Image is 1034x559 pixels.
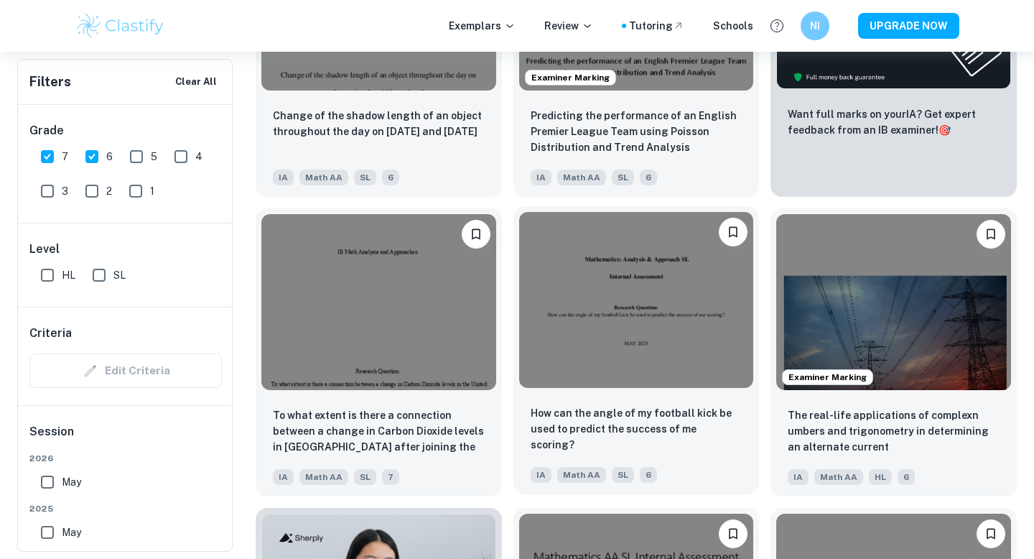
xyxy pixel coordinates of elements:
[150,183,154,199] span: 1
[382,170,399,185] span: 6
[273,108,485,139] p: Change of the shadow length of an object throughout the day on September 2 and November 2
[783,371,872,384] span: Examiner Marking
[640,467,657,483] span: 6
[75,11,166,40] img: Clastify logo
[544,18,593,34] p: Review
[977,220,1005,249] button: Bookmark
[814,469,863,485] span: Math AA
[531,467,551,483] span: IA
[719,519,747,548] button: Bookmark
[629,18,684,34] a: Tutoring
[273,170,294,185] span: IA
[449,18,516,34] p: Exemplars
[29,122,222,139] h6: Grade
[531,108,742,155] p: Predicting the performance of an English Premier League Team using Poisson Distribution and Trend...
[106,183,112,199] span: 2
[62,149,68,165] span: 7
[261,214,496,390] img: Math AA IA example thumbnail: To what extent is there a connection be
[788,106,1000,138] p: Want full marks on your IA ? Get expert feedback from an IB examiner!
[62,267,75,283] span: HL
[382,469,399,485] span: 7
[256,208,502,496] a: Bookmark To what extent is there a connection between a change in Carbon Dioxide levels in the Un...
[273,469,294,485] span: IA
[29,502,222,515] span: 2025
[62,474,81,490] span: May
[557,467,606,483] span: Math AA
[858,13,959,39] button: UPGRADE NOW
[299,170,348,185] span: Math AA
[776,214,1011,390] img: Math AA IA example thumbnail: The real-life applications of complexn u
[557,170,606,185] span: Math AA
[113,267,126,283] span: SL
[519,212,754,388] img: Math AA IA example thumbnail: How can the angle of my football kick be
[299,469,348,485] span: Math AA
[29,241,222,258] h6: Level
[29,72,71,92] h6: Filters
[172,71,220,93] button: Clear All
[801,11,829,40] button: NI
[612,170,634,185] span: SL
[273,407,485,456] p: To what extent is there a connection between a change in Carbon Dioxide levels in the United Stat...
[62,183,68,199] span: 3
[765,14,789,38] button: Help and Feedback
[151,149,157,165] span: 5
[788,407,1000,455] p: The real-life applications of complexn umbers and trigonometry in determining an alternate current
[29,452,222,465] span: 2026
[938,124,951,136] span: 🎯
[531,170,551,185] span: IA
[513,208,760,496] a: BookmarkHow can the angle of my football kick be used to predict the success of me scoring?IAMath...
[807,18,824,34] h6: NI
[354,469,376,485] span: SL
[526,71,615,84] span: Examiner Marking
[29,423,222,452] h6: Session
[977,519,1005,548] button: Bookmark
[106,149,113,165] span: 6
[62,525,81,540] span: May
[29,325,72,342] h6: Criteria
[713,18,753,34] a: Schools
[770,208,1017,496] a: Examiner MarkingBookmarkThe real-life applications of complexn umbers and trigonometry in determi...
[719,218,747,246] button: Bookmark
[462,220,490,249] button: Bookmark
[612,467,634,483] span: SL
[788,469,809,485] span: IA
[195,149,202,165] span: 4
[29,354,222,388] div: Criteria filters are unavailable when searching by topic
[898,469,915,485] span: 6
[640,170,657,185] span: 6
[354,170,376,185] span: SL
[869,469,892,485] span: HL
[531,405,742,453] p: How can the angle of my football kick be used to predict the success of me scoring?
